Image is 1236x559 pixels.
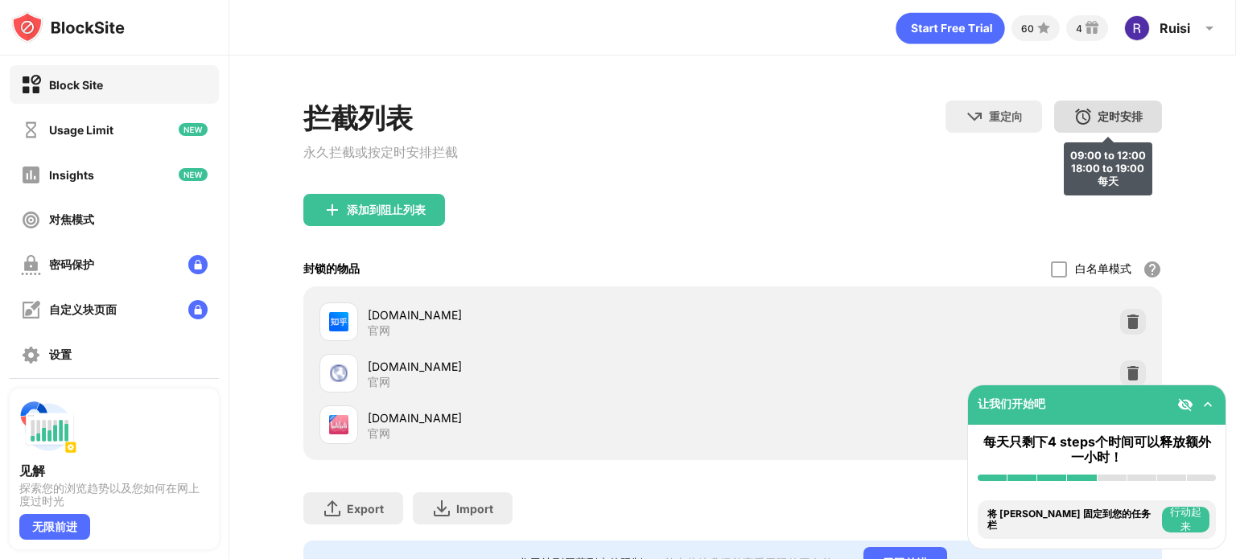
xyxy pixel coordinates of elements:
div: 4 [1076,23,1082,35]
img: time-usage-off.svg [21,120,41,140]
div: 官网 [368,323,390,338]
div: 重定向 [989,109,1023,125]
img: focus-off.svg [21,210,41,230]
img: lock-menu.svg [188,255,208,274]
div: 让我们开始吧 [978,397,1045,412]
div: [DOMAIN_NAME] [368,409,732,426]
img: customize-block-page-off.svg [21,300,41,320]
div: 无限前进 [19,514,90,540]
img: new-icon.svg [179,123,208,136]
div: 18:00 to 19:00 [1070,162,1146,175]
div: 09:00 to 12:00 [1070,149,1146,162]
div: [DOMAIN_NAME] [368,306,732,323]
div: 白名单模式 [1075,261,1131,277]
div: 密码保护 [49,257,94,273]
div: 拦截列表 [303,101,458,138]
img: lock-menu.svg [188,300,208,319]
img: omni-setup-toggle.svg [1200,397,1216,413]
img: logo-blocksite.svg [11,11,125,43]
div: 设置 [49,347,72,363]
img: favicons [329,415,348,434]
div: 官网 [368,426,390,441]
div: 探索您的浏览趋势以及您如何在网上度过时光 [19,482,209,508]
img: new-icon.svg [179,168,208,181]
img: password-protection-off.svg [21,255,41,275]
div: 自定义块页面 [49,302,117,318]
img: ACg8ocIlJWjHESklIN__4DWYGPG55EK10ckGA1np5IvmrEc38-367A=s96-c [1124,15,1150,41]
img: eye-not-visible.svg [1177,397,1193,413]
button: 行动起来 [1162,507,1209,532]
div: 定时安排 [1098,109,1143,125]
img: push-insights.svg [19,398,77,456]
img: favicons [329,312,348,331]
div: 对焦模式 [49,212,94,228]
div: 60 [1021,23,1034,35]
img: points-small.svg [1034,18,1053,38]
div: Insights [49,168,94,182]
div: 官网 [368,375,390,389]
div: Usage Limit [49,123,113,137]
div: Export [347,502,384,516]
img: favicons [329,364,348,383]
img: block-on.svg [21,75,41,95]
div: 将 [PERSON_NAME] 固定到您的任务栏 [987,508,1158,532]
div: [DOMAIN_NAME] [368,358,732,375]
div: 每天 [1070,175,1146,189]
div: 每天只剩下4 steps个时间可以释放额外一小时！ [978,434,1216,465]
div: Block Site [49,78,103,92]
div: Ruisi [1160,20,1190,36]
div: Import [456,502,493,516]
img: settings-off.svg [21,345,41,365]
div: animation [896,12,1005,44]
img: insights-off.svg [21,165,41,185]
div: 添加到阻止列表 [347,203,426,216]
div: 永久拦截或按定时安排拦截 [303,144,458,162]
div: 封锁的物品 [303,261,360,277]
img: reward-small.svg [1082,18,1102,38]
div: 见解 [19,462,209,479]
